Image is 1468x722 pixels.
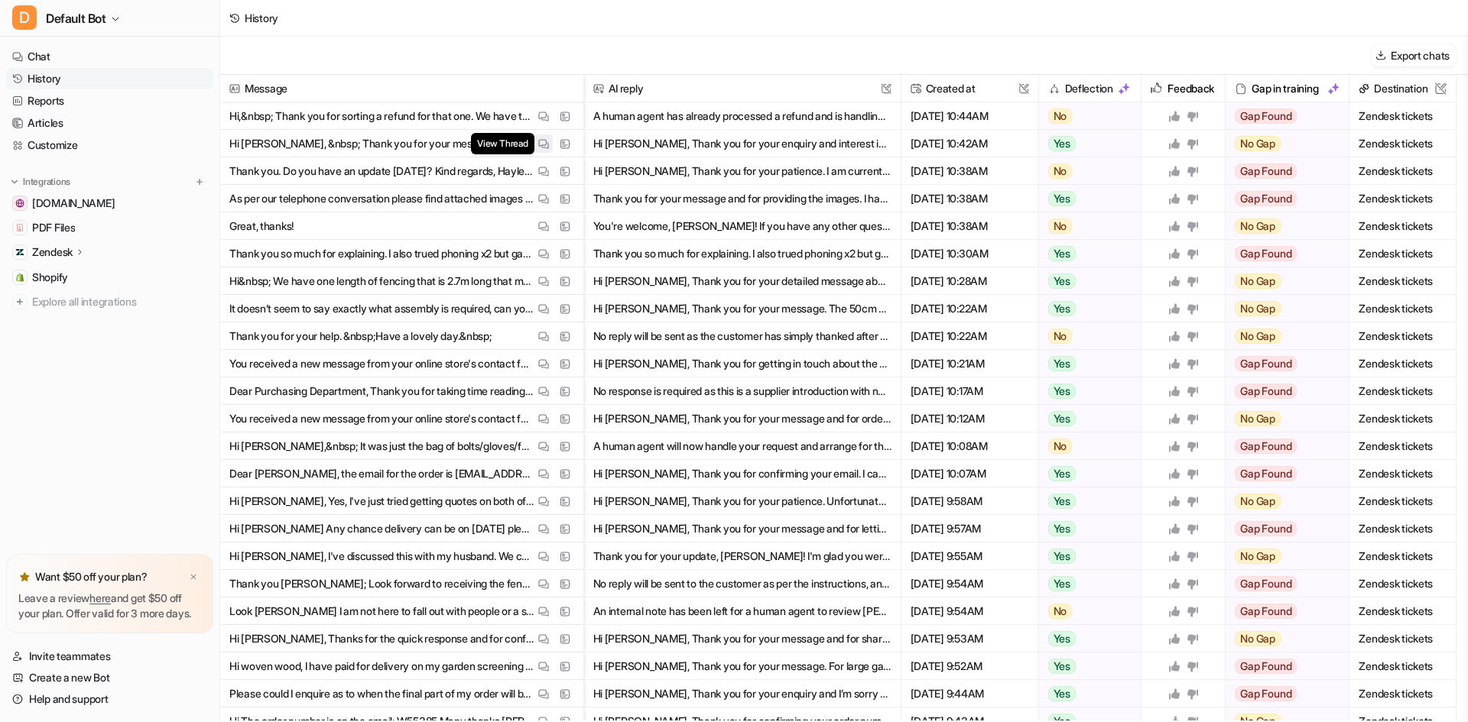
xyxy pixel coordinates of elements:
button: Yes [1039,350,1133,377]
span: Gap Found [1235,686,1297,701]
span: AI reply [590,75,895,102]
p: Hi,&nbsp; Thank you for sorting a refund for that one. We have the same corner damage on the big ... [229,102,534,130]
span: No [1048,604,1073,619]
span: Yes [1048,466,1076,481]
p: Great, thanks! [229,212,294,240]
span: [DATE] 9:58AM [908,487,1032,515]
span: No [1048,108,1073,124]
span: [DATE] 10:22AM [908,322,1032,350]
img: PDF Files [15,223,24,232]
button: Hi [PERSON_NAME], Thank you for your patience. Unfortunately, we’re unable to provide a quote for... [593,487,892,515]
p: Hi&nbsp; We have one length of fencing that is 2.7m long that meets another length that is 6.2m l... [229,267,534,295]
button: Hi [PERSON_NAME], Thank you for getting in touch about the Premium Bark Fencing Screening Rolls. ... [593,350,892,377]
p: Thank you for your help. &nbsp;Have a lovely day.&nbsp; [229,322,492,350]
p: Hi [PERSON_NAME] Any chance delivery can be on [DATE] please?&nbsp; Wait to hear if possible [PER... [229,515,534,542]
span: No [1048,219,1073,234]
button: No response is required as this is a supplier introduction with no customer support query. The ti... [593,377,892,405]
button: Yes [1039,267,1133,295]
button: Hi [PERSON_NAME], Thank you for your message. The 50cm Deluxe Square Redwood Planter does require... [593,295,892,322]
span: Yes [1048,686,1076,701]
span: [DATE] 9:54AM [908,570,1032,597]
span: [DATE] 9:55AM [908,542,1032,570]
img: Zendesk [15,248,24,257]
span: Yes [1048,301,1076,316]
span: Yes [1048,246,1076,261]
a: PDF FilesPDF Files [6,217,213,238]
button: Gap Found [1226,157,1339,185]
img: menu_add.svg [194,176,205,187]
button: No Gap [1226,322,1339,350]
button: A human agent has already processed a refund and is handling communications with [PERSON_NAME]. T... [593,102,892,130]
span: No Gap [1235,301,1281,316]
span: Zendesk tickets [1356,652,1450,680]
img: wovenwood.co.uk [15,199,24,208]
span: No [1048,439,1073,454]
button: No Gap [1226,212,1339,240]
span: Zendesk tickets [1356,515,1450,542]
a: ShopifyShopify [6,267,213,288]
button: Yes [1039,130,1133,157]
p: Thank you so much for explaining. I also trued phoning x2 but gave up after waiting 6 minutes eac... [229,240,534,267]
span: No Gap [1235,329,1281,344]
button: An internal note has been left for a human agent to review [PERSON_NAME]'s request for a partial ... [593,597,892,625]
p: As per our telephone conversation please find attached images of damaged willow rolls. Both of th... [229,185,534,212]
span: Yes [1048,659,1076,674]
button: Yes [1039,515,1133,542]
img: expand menu [9,176,20,187]
button: Hi [PERSON_NAME], Thank you for your patience. I am currently escalating your request to my manag... [593,157,892,185]
a: Create a new Bot [6,667,213,688]
p: Thank you [PERSON_NAME]; Look forward to receiving the fence. Enjoy your day too. Mike&nbsp; Sent... [229,570,534,597]
span: [DOMAIN_NAME] [32,196,115,211]
span: No Gap [1235,219,1281,234]
button: No [1039,322,1133,350]
span: Gap Found [1235,521,1297,536]
button: Yes [1039,542,1133,570]
span: No Gap [1235,631,1281,646]
button: No [1039,212,1133,240]
span: [DATE] 10:38AM [908,157,1032,185]
span: Gap Found [1235,466,1297,481]
button: Integrations [6,174,75,189]
span: Gap Found [1235,164,1297,179]
span: Zendesk tickets [1356,570,1450,597]
p: Zendesk [32,244,73,260]
span: Zendesk tickets [1356,460,1450,487]
a: here [89,591,111,604]
button: Yes [1039,405,1133,432]
a: Reports [6,90,213,112]
span: Zendesk tickets [1356,240,1450,267]
p: Please could I enquire as to when the final part of my order will be delivered, I had 3 out of th... [229,680,534,707]
span: [DATE] 9:54AM [908,597,1032,625]
button: Hi [PERSON_NAME], Thank you for your message and for sharing your experience with return courier ... [593,625,892,652]
button: Yes [1039,487,1133,515]
span: [DATE] 10:38AM [908,212,1032,240]
button: Gap Found [1226,515,1339,542]
h2: Deflection [1065,75,1113,102]
span: [DATE] 10:38AM [908,185,1032,212]
p: Hi [PERSON_NAME], Thanks for the quick response and for confirming I can return the item. I've do... [229,625,534,652]
button: Gap Found [1226,652,1339,680]
span: Zendesk tickets [1356,377,1450,405]
span: Yes [1048,521,1076,536]
span: Zendesk tickets [1356,597,1450,625]
button: Gap Found [1226,350,1339,377]
p: Leave a review and get $50 off your plan. Offer valid for 3 more days. [18,591,201,621]
span: Yes [1048,494,1076,509]
button: You're welcome, [PERSON_NAME]! If you have any other questions in the future, please feel free to... [593,212,892,240]
button: Gap Found [1226,102,1339,130]
p: Hi [PERSON_NAME], I've discussed this with my husband. We can make use of this order elsewhere in... [229,542,534,570]
button: No reply will be sent as the customer has simply thanked after resolution, which requires no furt... [593,322,892,350]
a: Explore all integrations [6,291,213,312]
span: Zendesk tickets [1356,322,1450,350]
button: No Gap [1226,267,1339,295]
p: Dear [PERSON_NAME], the email for the order is [EMAIL_ADDRESS][DOMAIN_NAME] Kind regards [PERSON_... [229,460,534,487]
span: Yes [1048,384,1076,399]
span: Gap Found [1235,356,1297,371]
button: Yes [1039,240,1133,267]
span: Yes [1048,549,1076,564]
span: Zendesk tickets [1356,432,1450,460]
span: Zendesk tickets [1356,102,1450,130]
span: Zendesk tickets [1356,680,1450,707]
button: Gap Found [1226,570,1339,597]
span: No [1048,164,1073,179]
